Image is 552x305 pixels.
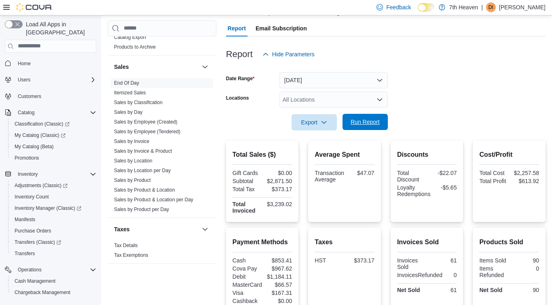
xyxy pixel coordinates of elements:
[15,132,66,139] span: My Catalog (Classic)
[315,170,344,183] div: Transaction Average
[15,169,96,179] span: Inventory
[226,95,249,101] label: Locations
[114,63,129,71] h3: Sales
[8,130,99,141] a: My Catalog (Classic)
[15,108,38,117] button: Catalog
[108,78,216,218] div: Sales
[233,237,292,247] h2: Payment Methods
[11,226,96,236] span: Purchase Orders
[11,203,85,213] a: Inventory Manager (Classic)
[264,201,292,207] div: $3,239.02
[15,205,81,211] span: Inventory Manager (Classic)
[11,249,38,258] a: Transfers
[114,168,171,173] a: Sales by Location per Day
[486,2,496,12] div: Demetri Ioannides
[264,186,292,192] div: $373.17
[2,74,99,85] button: Users
[479,178,508,184] div: Total Profit
[265,282,292,288] div: $66.57
[11,130,96,140] span: My Catalog (Classic)
[346,257,374,264] div: $373.17
[11,142,96,151] span: My Catalog (Beta)
[8,180,99,191] a: Adjustments (Classic)
[200,62,210,72] button: Sales
[114,80,139,86] a: End Of Day
[2,168,99,180] button: Inventory
[264,170,292,176] div: $0.00
[15,194,49,200] span: Inventory Count
[114,119,178,125] span: Sales by Employee (Created)
[264,273,292,280] div: $1,184.11
[397,257,425,270] div: Invoices Sold
[233,186,261,192] div: Total Tax
[15,250,35,257] span: Transfers
[114,225,130,233] h3: Taxes
[429,257,457,264] div: 61
[114,158,152,164] span: Sales by Location
[15,92,44,101] a: Customers
[114,187,175,193] a: Sales by Product & Location
[114,139,149,144] a: Sales by Invoice
[11,203,96,213] span: Inventory Manager (Classic)
[8,152,99,164] button: Promotions
[8,287,99,298] button: Chargeback Management
[15,169,41,179] button: Inventory
[114,109,143,115] span: Sales by Day
[233,178,261,184] div: Subtotal
[15,59,34,68] a: Home
[11,237,64,247] a: Transfers (Classic)
[233,170,261,176] div: Gift Cards
[434,184,457,191] div: -$5.65
[479,237,539,247] h2: Products Sold
[8,275,99,287] button: Cash Management
[2,58,99,69] button: Home
[114,34,146,40] a: Catalog Export
[479,257,508,264] div: Items Sold
[114,148,172,154] a: Sales by Invoice & Product
[18,77,30,83] span: Users
[2,264,99,275] button: Operations
[11,192,52,202] a: Inventory Count
[226,49,253,59] h3: Report
[114,252,148,258] a: Tax Exemptions
[11,215,96,224] span: Manifests
[8,225,99,237] button: Purchase Orders
[429,287,457,293] div: 61
[114,129,180,134] a: Sales by Employee (Tendered)
[481,2,483,12] p: |
[15,75,96,85] span: Users
[429,170,457,176] div: -$22.07
[446,272,457,278] div: 0
[18,93,41,100] span: Customers
[259,46,318,62] button: Hide Parameters
[264,178,292,184] div: $2,871.50
[114,44,156,50] a: Products to Archive
[11,142,57,151] a: My Catalog (Beta)
[264,298,292,304] div: $0.00
[114,225,199,233] button: Taxes
[397,150,457,160] h2: Discounts
[11,153,96,163] span: Promotions
[315,237,374,247] h2: Taxes
[114,63,199,71] button: Sales
[8,191,99,203] button: Inventory Count
[233,201,256,214] strong: Total Invoiced
[15,278,55,284] span: Cash Management
[114,177,151,183] a: Sales by Product
[114,207,169,212] a: Sales by Product per Day
[15,239,61,245] span: Transfers (Classic)
[272,50,315,58] span: Hide Parameters
[11,192,96,202] span: Inventory Count
[347,170,374,176] div: $47.07
[15,143,54,150] span: My Catalog (Beta)
[15,228,51,234] span: Purchase Orders
[108,32,216,55] div: Products
[397,272,442,278] div: InvoicesRefunded
[8,203,99,214] a: Inventory Manager (Classic)
[479,265,508,278] div: Items Refunded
